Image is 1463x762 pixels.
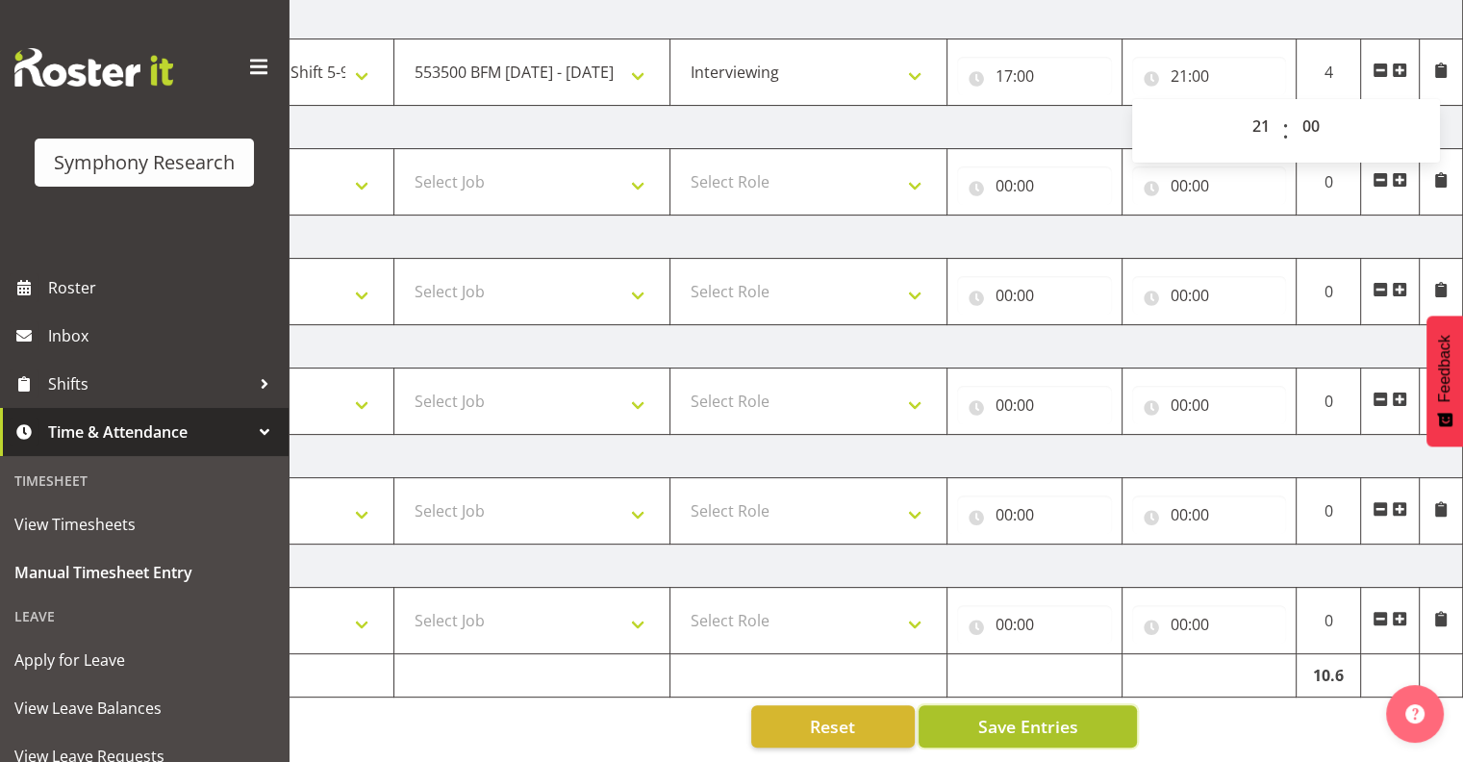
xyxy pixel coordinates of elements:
span: Roster [48,273,279,302]
input: Click to select... [1132,386,1287,424]
td: [DATE] [117,435,1463,478]
span: Reset [810,714,855,739]
div: Symphony Research [54,148,235,177]
td: [DATE] [117,216,1463,259]
td: [DATE] [117,325,1463,368]
div: Leave [5,597,284,636]
div: Timesheet [5,461,284,500]
input: Click to select... [1132,495,1287,534]
input: Click to select... [957,166,1112,205]
input: Click to select... [1132,276,1287,315]
img: Rosterit website logo [14,48,173,87]
td: 0 [1297,478,1361,545]
span: Time & Attendance [48,418,250,446]
button: Reset [751,705,915,748]
span: Shifts [48,369,250,398]
input: Click to select... [957,386,1112,424]
td: 0 [1297,259,1361,325]
a: View Leave Balances [5,684,284,732]
a: View Timesheets [5,500,284,548]
input: Click to select... [957,605,1112,644]
button: Save Entries [919,705,1137,748]
td: 0 [1297,368,1361,435]
span: Manual Timesheet Entry [14,558,274,587]
a: Apply for Leave [5,636,284,684]
span: Inbox [48,321,279,350]
td: 10.6 [1297,654,1361,698]
input: Click to select... [957,276,1112,315]
td: 0 [1297,588,1361,654]
span: : [1282,107,1289,155]
input: Click to select... [1132,166,1287,205]
span: Apply for Leave [14,646,274,674]
td: [DATE] [117,106,1463,149]
input: Click to select... [1132,57,1287,95]
img: help-xxl-2.png [1405,704,1425,724]
a: Manual Timesheet Entry [5,548,284,597]
button: Feedback - Show survey [1426,316,1463,446]
span: View Leave Balances [14,694,274,723]
input: Click to select... [957,495,1112,534]
input: Click to select... [1132,605,1287,644]
td: 0 [1297,149,1361,216]
input: Click to select... [957,57,1112,95]
span: Feedback [1436,335,1453,402]
td: [DATE] [117,545,1463,588]
span: Save Entries [977,714,1077,739]
span: View Timesheets [14,510,274,539]
td: 4 [1297,39,1361,106]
